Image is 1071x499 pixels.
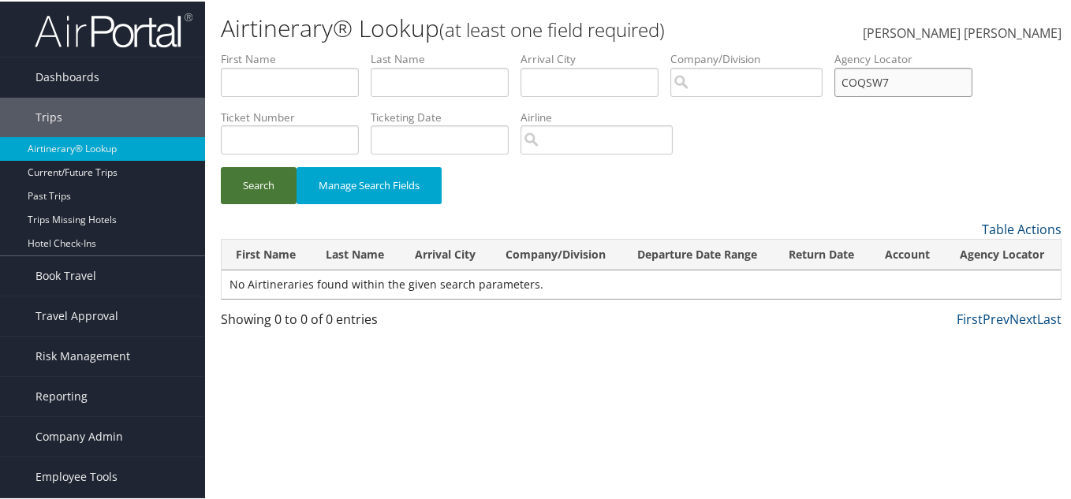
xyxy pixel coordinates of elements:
[35,415,123,455] span: Company Admin
[35,375,88,415] span: Reporting
[401,238,491,269] th: Arrival City: activate to sort column ascending
[221,10,782,43] h1: Airtinerary® Lookup
[983,309,1009,326] a: Prev
[35,255,96,294] span: Book Travel
[221,108,371,124] label: Ticket Number
[35,10,192,47] img: airportal-logo.png
[221,50,371,65] label: First Name
[222,269,1061,297] td: No Airtineraries found within the given search parameters.
[35,295,118,334] span: Travel Approval
[946,238,1061,269] th: Agency Locator: activate to sort column ascending
[35,456,118,495] span: Employee Tools
[35,56,99,95] span: Dashboards
[222,238,312,269] th: First Name: activate to sort column ascending
[521,108,685,124] label: Airline
[35,96,62,136] span: Trips
[221,166,297,203] button: Search
[774,238,871,269] th: Return Date: activate to sort column ascending
[312,238,400,269] th: Last Name: activate to sort column ascending
[670,50,834,65] label: Company/Division
[1009,309,1037,326] a: Next
[1037,309,1062,326] a: Last
[521,50,670,65] label: Arrival City
[221,308,413,335] div: Showing 0 to 0 of 0 entries
[871,238,946,269] th: Account: activate to sort column ascending
[35,335,130,374] span: Risk Management
[297,166,442,203] button: Manage Search Fields
[863,8,1062,57] a: [PERSON_NAME] [PERSON_NAME]
[863,23,1062,40] span: [PERSON_NAME] [PERSON_NAME]
[957,309,983,326] a: First
[371,108,521,124] label: Ticketing Date
[623,238,774,269] th: Departure Date Range: activate to sort column descending
[834,50,984,65] label: Agency Locator
[371,50,521,65] label: Last Name
[439,15,665,41] small: (at least one field required)
[982,219,1062,236] a: Table Actions
[491,238,623,269] th: Company/Division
